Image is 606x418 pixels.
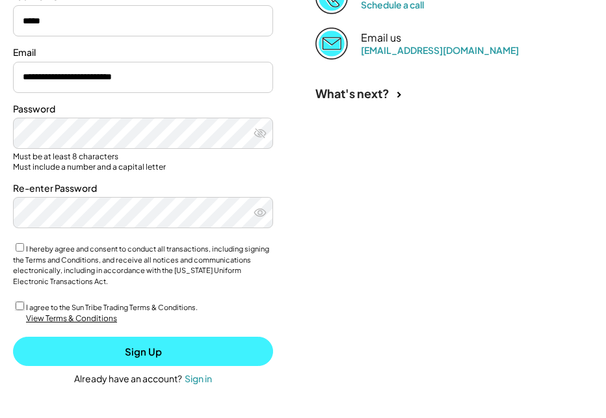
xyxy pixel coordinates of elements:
div: Email [13,46,273,59]
div: Re-enter Password [13,182,273,195]
img: Email%202%403x.png [315,27,348,60]
div: View Terms & Conditions [26,313,117,324]
a: [EMAIL_ADDRESS][DOMAIN_NAME] [361,44,519,56]
div: What's next? [315,86,389,101]
div: Sign in [185,372,212,384]
label: I agree to the Sun Tribe Trading Terms & Conditions. [26,303,198,311]
button: Sign Up [13,337,273,366]
div: Must be at least 8 characters Must include a number and a capital letter [13,151,273,172]
label: I hereby agree and consent to conduct all transactions, including signing the Terms and Condition... [13,244,269,285]
div: Email us [361,31,401,45]
div: Already have an account? [74,372,182,385]
div: Password [13,103,273,116]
